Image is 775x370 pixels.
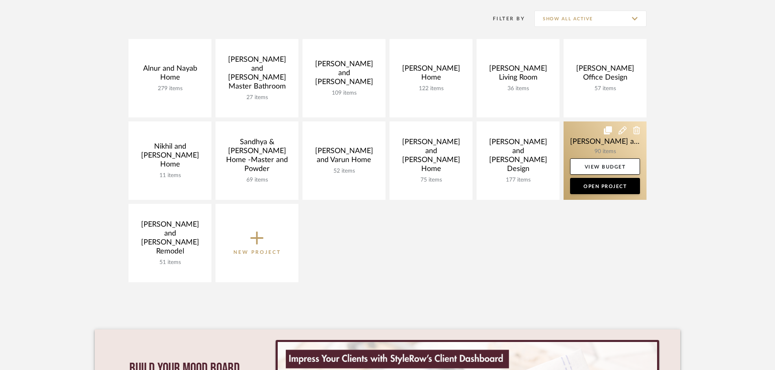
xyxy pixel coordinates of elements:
[570,158,640,175] a: View Budget
[570,85,640,92] div: 57 items
[135,85,205,92] div: 279 items
[222,177,292,184] div: 69 items
[222,94,292,101] div: 27 items
[309,60,379,90] div: [PERSON_NAME] and [PERSON_NAME]
[135,172,205,179] div: 11 items
[570,64,640,85] div: [PERSON_NAME] Office Design
[135,259,205,266] div: 51 items
[483,64,553,85] div: [PERSON_NAME] Living Room
[135,142,205,172] div: Nikhil and [PERSON_NAME] Home
[396,138,466,177] div: [PERSON_NAME] and [PERSON_NAME] Home
[396,64,466,85] div: [PERSON_NAME] Home
[309,147,379,168] div: [PERSON_NAME] and Varun Home
[222,55,292,94] div: [PERSON_NAME] and [PERSON_NAME] Master Bathroom
[233,248,281,256] p: New Project
[570,178,640,194] a: Open Project
[483,138,553,177] div: [PERSON_NAME] and [PERSON_NAME] Design
[309,90,379,97] div: 109 items
[482,15,525,23] div: Filter By
[135,64,205,85] div: Alnur and Nayab Home
[222,138,292,177] div: Sandhya & [PERSON_NAME] Home -Master and Powder
[309,168,379,175] div: 52 items
[483,85,553,92] div: 36 items
[483,177,553,184] div: 177 items
[396,85,466,92] div: 122 items
[216,204,298,282] button: New Project
[396,177,466,184] div: 75 items
[135,220,205,259] div: [PERSON_NAME] and [PERSON_NAME] Remodel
